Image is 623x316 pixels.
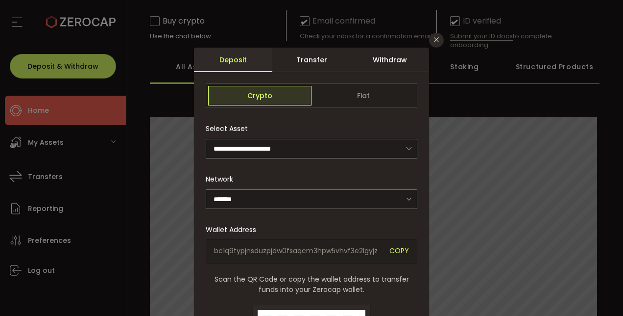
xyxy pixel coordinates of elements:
button: Close [429,33,444,48]
iframe: Chat Widget [574,269,623,316]
span: Scan the QR Code or copy the wallet address to transfer funds into your Zerocap wallet. [206,274,417,295]
span: bc1q9typjnsduzpjdw0fsaqcm3hpw5vhvf3e2lgyjz [214,246,382,257]
span: COPY [389,246,409,257]
label: Network [206,174,239,184]
div: Withdraw [351,48,429,72]
span: Fiat [311,86,415,105]
label: Wallet Address [206,225,262,235]
span: Crypto [208,86,311,105]
div: Transfer [272,48,351,72]
div: Deposit [194,48,272,72]
label: Select Asset [206,124,254,133]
